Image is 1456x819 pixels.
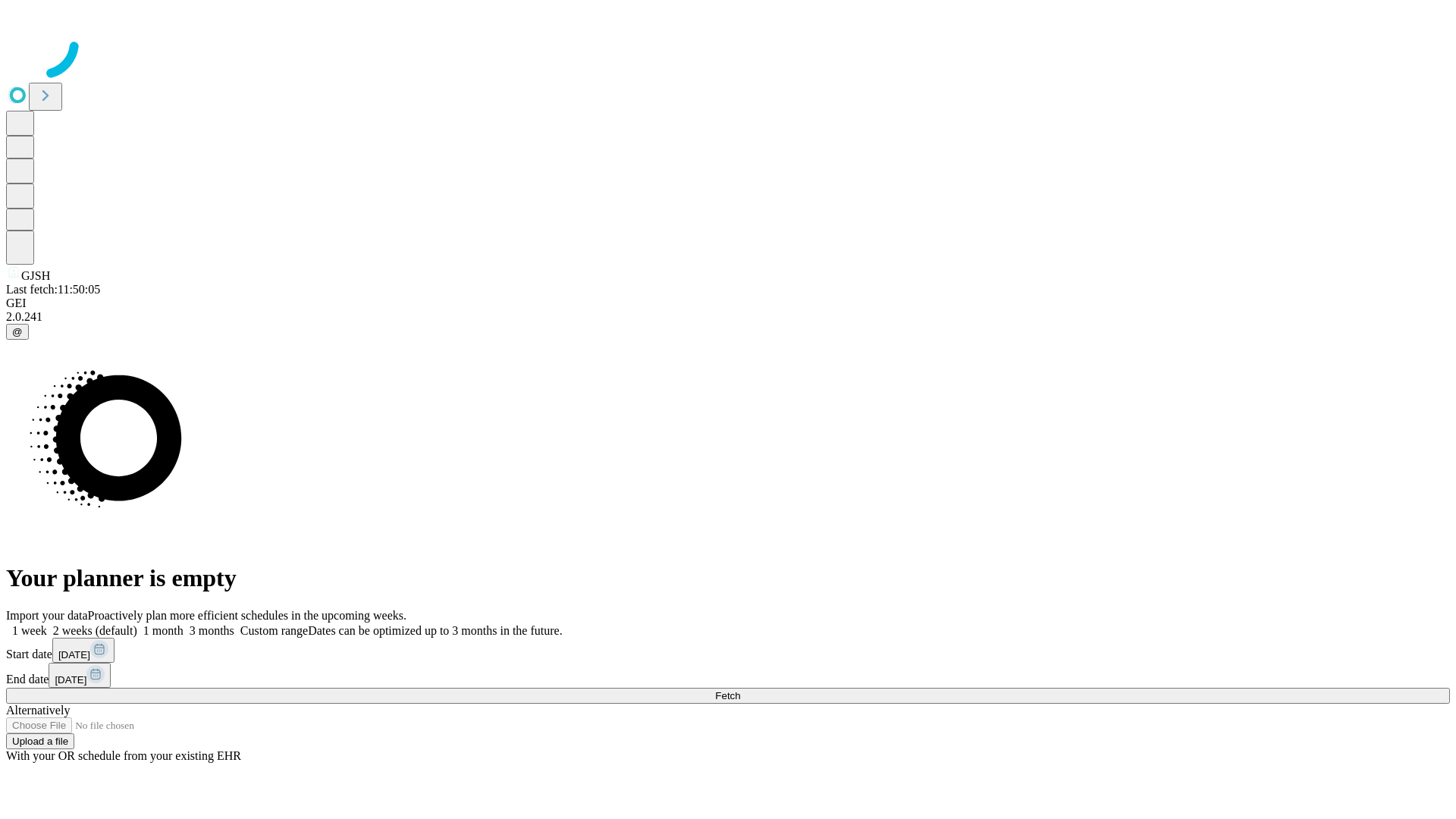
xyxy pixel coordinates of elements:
[55,674,86,686] span: [DATE]
[12,326,23,337] span: @
[143,624,184,637] span: 1 month
[53,624,137,637] span: 2 weeks (default)
[6,733,74,749] button: Upload a file
[49,663,111,688] button: [DATE]
[6,704,70,717] span: Alternatively
[6,564,1450,592] h1: Your planner is empty
[6,297,1450,310] div: GEI
[6,609,88,622] span: Import your data
[190,624,234,637] span: 3 months
[52,638,115,663] button: [DATE]
[6,283,100,296] span: Last fetch: 11:50:05
[6,688,1450,704] button: Fetch
[12,624,47,637] span: 1 week
[6,749,241,762] span: With your OR schedule from your existing EHR
[21,269,50,282] span: GJSH
[88,609,406,622] span: Proactively plan more efficient schedules in the upcoming weeks.
[6,310,1450,324] div: 2.0.241
[6,324,29,340] button: @
[715,690,740,701] span: Fetch
[6,663,1450,688] div: End date
[240,624,308,637] span: Custom range
[308,624,562,637] span: Dates can be optimized up to 3 months in the future.
[6,638,1450,663] div: Start date
[58,649,90,661] span: [DATE]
